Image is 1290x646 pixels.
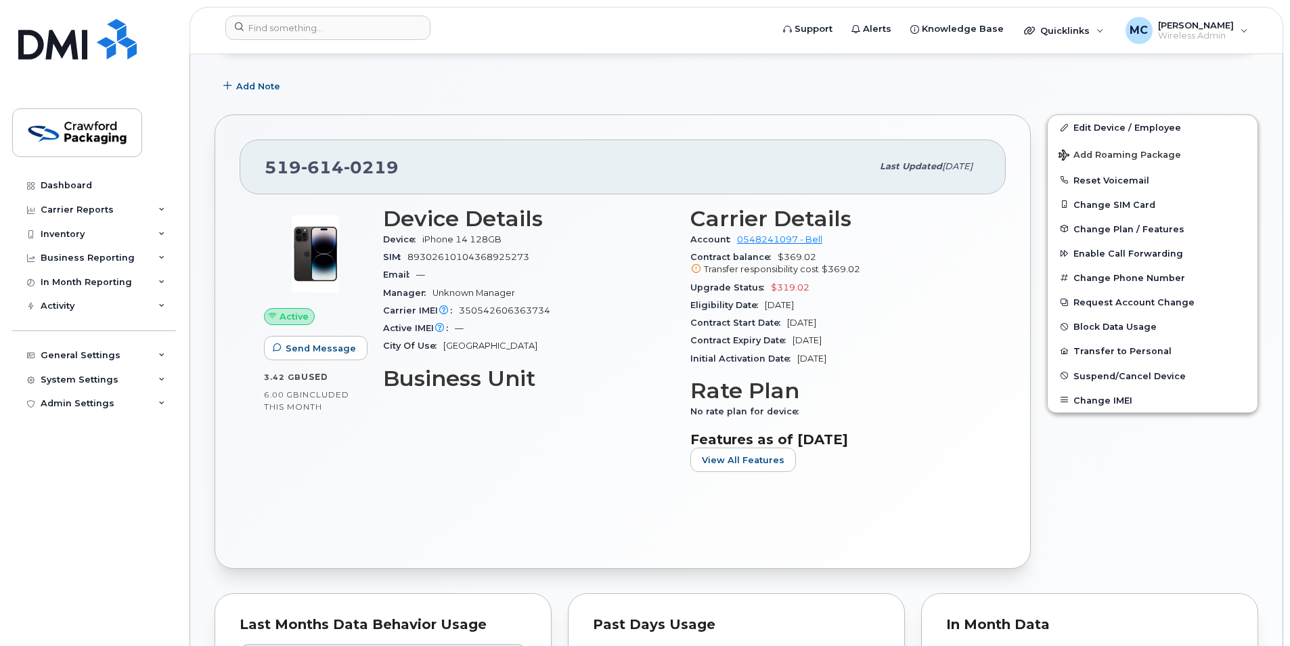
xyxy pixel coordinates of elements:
span: — [416,270,425,280]
a: Support [774,16,842,43]
a: Alerts [842,16,901,43]
span: Alerts [863,22,891,36]
img: image20231002-3703462-njx0qo.jpeg [275,213,356,295]
input: Find something... [225,16,430,40]
button: Request Account Change [1048,290,1258,314]
button: Reset Voicemail [1048,168,1258,192]
span: Wireless Admin [1158,30,1234,41]
span: [GEOGRAPHIC_DATA] [443,341,537,351]
h3: Carrier Details [690,207,981,231]
span: Email [383,270,416,280]
span: Support [795,22,832,36]
span: MC [1130,22,1148,39]
span: Send Message [286,342,356,355]
span: SIM [383,252,407,262]
span: Device [383,234,422,244]
span: [DATE] [765,300,794,310]
span: Active IMEI [383,323,455,333]
span: — [455,323,464,333]
h3: Business Unit [383,366,674,391]
div: Past Days Usage [593,618,880,632]
span: [PERSON_NAME] [1158,20,1234,30]
button: Add Roaming Package [1048,140,1258,168]
span: Change Plan / Features [1073,223,1184,234]
button: Enable Call Forwarding [1048,241,1258,265]
span: Enable Call Forwarding [1073,249,1183,259]
span: [DATE] [787,318,816,328]
span: 614 [301,157,344,177]
span: $369.02 [690,252,981,276]
span: Transfer responsibility cost [704,264,819,274]
span: 0219 [344,157,399,177]
span: used [301,372,328,382]
span: Upgrade Status [690,282,771,293]
button: Send Message [264,336,368,360]
span: 6.00 GB [264,390,300,400]
span: Quicklinks [1040,25,1090,36]
span: iPhone 14 128GB [422,234,502,244]
div: Michael Carruthers [1116,17,1258,44]
h3: Device Details [383,207,674,231]
span: 3.42 GB [264,372,301,382]
span: Initial Activation Date [690,353,797,364]
button: Transfer to Personal [1048,339,1258,363]
a: 0548241097 - Bell [737,234,822,244]
div: In Month Data [946,618,1233,632]
a: Edit Device / Employee [1048,115,1258,139]
span: Unknown Manager [432,288,515,298]
span: [DATE] [793,335,822,345]
button: Change Plan / Features [1048,217,1258,241]
span: 519 [265,157,399,177]
span: Account [690,234,737,244]
a: Knowledge Base [901,16,1013,43]
button: Change SIM Card [1048,192,1258,217]
span: Carrier IMEI [383,305,459,316]
button: Change IMEI [1048,388,1258,412]
button: View All Features [690,448,796,472]
span: [DATE] [797,353,826,364]
span: Add Roaming Package [1059,150,1181,163]
span: Last updated [880,161,942,171]
h3: Rate Plan [690,379,981,403]
button: Block Data Usage [1048,314,1258,339]
span: Active [280,310,309,323]
div: Quicklinks [1015,17,1113,44]
button: Change Phone Number [1048,265,1258,290]
div: Last Months Data Behavior Usage [240,618,527,632]
span: included this month [264,389,349,412]
span: Manager [383,288,432,298]
button: Suspend/Cancel Device [1048,364,1258,388]
span: Knowledge Base [922,22,1004,36]
span: 350542606363734 [459,305,550,316]
h3: Features as of [DATE] [690,431,981,448]
span: City Of Use [383,341,443,351]
span: Contract Expiry Date [690,335,793,345]
span: $319.02 [771,282,809,293]
span: $369.02 [822,264,860,274]
span: Add Note [236,80,280,93]
span: No rate plan for device [690,406,805,416]
span: Eligibility Date [690,300,765,310]
span: [DATE] [942,161,973,171]
button: Add Note [215,74,292,98]
span: Contract Start Date [690,318,787,328]
span: View All Features [702,454,784,467]
span: Contract balance [690,252,778,262]
span: 89302610104368925273 [407,252,529,262]
span: Suspend/Cancel Device [1073,370,1186,381]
